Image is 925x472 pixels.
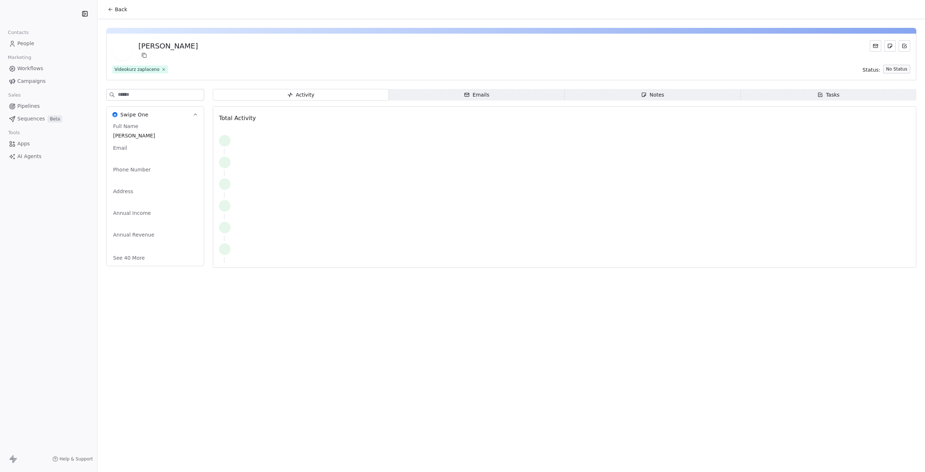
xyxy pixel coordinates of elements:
span: Apps [17,140,30,148]
button: See 40 More [109,251,149,264]
span: Beta [48,115,62,123]
button: No Status [883,65,910,73]
div: Swipe OneSwipe One [107,123,204,266]
span: [PERSON_NAME] [113,132,197,139]
a: AI Agents [6,150,91,162]
span: Swipe One [120,111,149,118]
a: Campaigns [6,75,91,87]
a: Apps [6,138,91,150]
span: Full Name [112,123,140,130]
a: Help & Support [52,456,93,462]
img: Swipe One [112,112,117,117]
span: Sequences [17,115,45,123]
a: Pipelines [6,100,91,112]
span: Address [112,188,135,195]
button: Back [103,3,132,16]
div: Videokurz zaplaceno [115,66,159,73]
span: Workflows [17,65,43,72]
span: Status: [862,66,880,73]
span: Pipelines [17,102,40,110]
button: Swipe OneSwipe One [107,107,204,123]
span: Annual Income [112,209,152,217]
span: Tools [5,127,23,138]
span: Email [112,144,129,152]
span: People [17,40,34,47]
div: Notes [641,91,664,99]
span: AI Agents [17,153,42,160]
span: Marketing [5,52,34,63]
span: Help & Support [60,456,93,462]
span: Back [115,6,127,13]
a: People [6,38,91,50]
a: SequencesBeta [6,113,91,125]
span: Total Activity [219,115,256,122]
span: Campaigns [17,77,46,85]
span: Annual Revenue [112,231,156,238]
span: Contacts [5,27,32,38]
span: Sales [5,90,24,101]
span: Phone Number [112,166,152,173]
div: [PERSON_NAME] [138,41,198,51]
div: Emails [464,91,489,99]
div: Tasks [817,91,840,99]
a: Workflows [6,63,91,75]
